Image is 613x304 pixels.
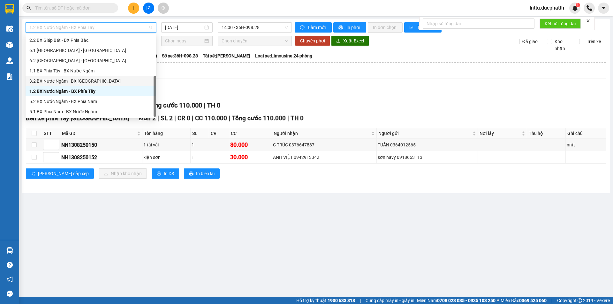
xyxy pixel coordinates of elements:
[437,298,496,303] strong: 0708 023 035 - 0935 103 250
[545,20,576,27] span: Kết nối tổng đài
[7,291,13,297] span: message
[480,130,520,137] span: Nơi lấy
[7,276,13,282] span: notification
[26,66,156,76] div: 1.1 BX Phía Tây - BX Nước Ngầm
[378,141,477,148] div: TUẤN 0364012565
[229,115,230,122] span: |
[5,4,14,14] img: logo-vxr
[584,38,603,45] span: Trên xe
[161,6,165,10] span: aim
[423,19,534,29] input: Nhập số tổng đài
[26,115,129,122] span: Bến xe phía Tây [GEOGRAPHIC_DATA]
[203,52,250,59] span: Tài xế: [PERSON_NAME]
[576,3,580,7] sup: 1
[6,73,13,80] img: solution-icon
[165,24,203,31] input: 13/08/2025
[525,4,569,12] span: lnttu.ducphatth
[360,297,361,304] span: |
[578,298,582,303] span: copyright
[26,96,156,107] div: 5.2 BX Nước Ngầm - BX Phía Nam
[26,168,94,179] button: sort-ascending[PERSON_NAME] sắp xếp
[29,57,152,64] div: 6.2 [GEOGRAPHIC_DATA] - [GEOGRAPHIC_DATA]
[366,297,415,304] span: Cung cấp máy in - giấy in:
[572,5,578,11] img: icon-new-feature
[209,128,229,139] th: CR
[178,115,190,122] span: CR 0
[26,35,156,45] div: 2.2 BX Giáp Bát - BX Phía Bắc
[196,170,215,177] span: In biên lai
[60,151,142,164] td: NH1308250152
[26,45,156,56] div: 6.1 Thanh Hóa - Hà Nội
[378,154,477,161] div: sơn navy 0918663113
[204,101,205,109] span: |
[501,297,547,304] span: Miền Bắc
[99,168,147,179] button: downloadNhập kho nhận
[520,38,540,45] span: Đã giao
[146,6,151,10] span: file-add
[42,128,60,139] th: STT
[222,36,288,46] span: Chọn chuyến
[29,78,152,85] div: 3.2 BX Nước Ngầm - BX [GEOGRAPHIC_DATA]
[142,128,191,139] th: Tên hàng
[566,128,606,139] th: Ghi chú
[207,101,220,109] span: TH 0
[273,141,375,148] div: C TRÚC 0376647887
[29,67,152,74] div: 1.1 BX Phía Tây - BX Nước Ngầm
[598,3,609,14] button: caret-down
[143,3,154,14] button: file-add
[338,25,344,30] span: printer
[255,52,312,59] span: Loại xe: Limousine 24 phòng
[164,170,174,177] span: In DS
[31,171,35,176] span: sort-ascending
[328,298,355,303] strong: 1900 633 818
[157,171,161,176] span: printer
[29,47,152,54] div: 6.1 [GEOGRAPHIC_DATA] - [GEOGRAPHIC_DATA]
[273,154,375,161] div: ANH VIỆT 0942913342
[6,247,13,254] img: warehouse-icon
[222,23,288,32] span: 14:00 - 36H-098.28
[174,115,176,122] span: |
[192,154,208,161] div: 1
[404,22,442,33] button: bar-chartThống kê
[230,153,271,162] div: 30.000
[331,36,369,46] button: downloadXuất Excel
[540,19,581,29] button: Kết nối tổng đài
[143,154,189,161] div: kiện sơn
[291,115,304,122] span: TH 0
[295,22,332,33] button: syncLàm mới
[195,115,227,122] span: CC 110.000
[308,24,327,31] span: Làm mới
[497,299,499,302] span: ⚪️
[60,139,142,151] td: NN1308250150
[165,37,203,44] input: Chọn ngày
[26,56,156,66] div: 6.2 Hà Nội - Thanh Hóa
[346,24,361,31] span: In phơi
[586,19,590,23] span: close
[229,128,272,139] th: CC
[26,107,156,117] div: 5.1 BX Phía Nam - BX Nước Ngầm
[192,115,193,122] span: |
[6,26,13,32] img: warehouse-icon
[296,297,355,304] span: Hỗ trợ kỹ thuật:
[300,25,306,30] span: sync
[6,41,13,48] img: warehouse-icon
[6,57,13,64] img: warehouse-icon
[29,23,152,32] span: 1.2 BX Nước Ngầm - BX Phía Tây
[232,115,286,122] span: Tổng cước 110.000
[29,88,152,95] div: 1.2 BX Nước Ngầm - BX Phía Tây
[333,22,366,33] button: printerIn phơi
[601,5,607,11] span: caret-down
[38,170,89,177] span: [PERSON_NAME] sắp xếp
[343,37,364,44] span: Xuất Excel
[552,38,574,52] span: Kho nhận
[527,128,566,139] th: Thu hộ
[577,3,579,7] span: 1
[29,37,152,44] div: 2.2 BX Giáp Bát - BX Phía Bắc
[152,168,179,179] button: printerIn DS
[29,98,152,105] div: 5.2 BX Nước Ngầm - BX Phía Nam
[62,130,136,137] span: Mã GD
[158,3,169,14] button: aim
[128,3,139,14] button: plus
[191,128,209,139] th: SL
